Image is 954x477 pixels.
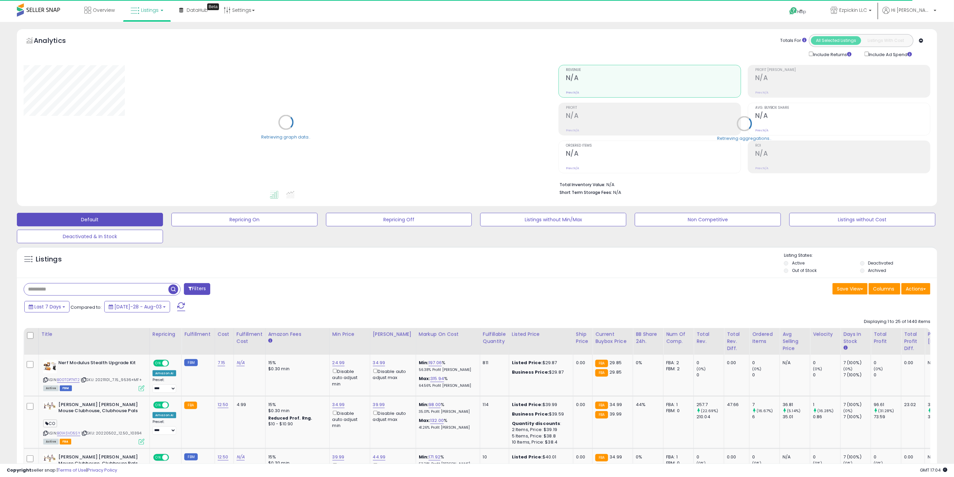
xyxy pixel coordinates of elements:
[666,360,688,366] div: FBA: 2
[512,463,549,470] b: Business Price:
[843,414,871,420] div: 7 (100%)
[697,366,706,372] small: (0%)
[153,370,176,376] div: Amazon AI
[154,455,162,460] span: ON
[874,331,898,345] div: Total Profit
[43,420,57,427] span: CO
[184,359,197,366] small: FBM
[904,360,920,366] div: 0.00
[843,372,871,378] div: 7 (100%)
[595,454,608,461] small: FBA
[797,9,807,15] span: Help
[610,401,622,408] span: 34.99
[697,402,724,408] div: 257.7
[373,462,411,475] div: Disable auto adjust max
[34,303,61,310] span: Last 7 Days
[43,454,57,462] img: 41lFk8NUVcL._SL40_.jpg
[268,421,324,427] div: $10 - $10.90
[268,366,324,372] div: $0.30 min
[373,331,413,338] div: [PERSON_NAME]
[419,418,475,430] div: %
[168,360,179,366] span: OFF
[576,331,590,345] div: Ship Price
[595,411,608,419] small: FBA
[512,411,568,417] div: $39.59
[752,460,762,466] small: (0%)
[43,360,57,373] img: 41qbH1tnTgL._SL40_.jpg
[833,283,868,295] button: Save View
[666,331,691,345] div: Num of Comp.
[878,408,894,413] small: (31.28%)
[792,260,805,266] label: Active
[218,454,228,460] a: 12.50
[811,36,861,45] button: All Selected Listings
[154,360,162,366] span: ON
[512,360,568,366] div: $29.87
[7,467,31,473] strong: Copyright
[43,360,144,391] div: ASIN:
[419,454,429,460] b: Min:
[512,433,568,439] div: 5 Items, Price: $38.8
[813,402,840,408] div: 1
[843,360,871,366] div: 7 (100%)
[218,359,225,366] a: 7.15
[419,462,475,467] p: 53.74% Profit [PERSON_NAME]
[882,7,936,22] a: Hi [PERSON_NAME]
[752,366,762,372] small: (0%)
[783,454,805,460] div: N/A
[332,409,365,429] div: Disable auto adjust min
[184,402,197,409] small: FBA
[419,331,477,338] div: Markup on Cost
[153,331,179,338] div: Repricing
[57,430,80,436] a: B01ASVD5SY
[636,331,660,345] div: BB Share 24h.
[332,359,345,366] a: 24.99
[727,402,744,408] div: 47.66
[58,402,140,416] b: [PERSON_NAME] [PERSON_NAME] Mouse Clubhouse, Clubhouse Pals
[757,408,773,413] small: (16.67%)
[141,7,159,14] span: Listings
[576,360,587,366] div: 0.00
[891,7,932,14] span: Hi [PERSON_NAME]
[268,331,327,338] div: Amazon Fees
[93,7,115,14] span: Overview
[813,414,840,420] div: 0.86
[752,402,780,408] div: 7
[268,402,324,408] div: 15%
[874,454,901,460] div: 0
[789,213,935,226] button: Listings without Cost
[752,414,780,420] div: 6
[817,408,834,413] small: (16.28%)
[610,369,622,375] span: 29.85
[874,402,901,408] div: 96.61
[869,283,900,295] button: Columns
[780,37,807,44] div: Totals For
[701,408,718,413] small: (22.69%)
[43,402,57,410] img: 41lFk8NUVcL._SL40_.jpg
[610,463,622,470] span: 39.99
[784,2,820,22] a: Help
[697,372,724,378] div: 0
[635,213,781,226] button: Non Competitive
[17,230,163,243] button: Deactivated & In Stock
[512,369,568,375] div: $29.87
[874,372,901,378] div: 0
[843,366,853,372] small: (0%)
[419,375,431,382] b: Max:
[727,454,744,460] div: 0.00
[114,303,162,310] span: [DATE]-28 - Aug-03
[843,460,853,466] small: (0%)
[697,360,724,366] div: 0
[595,360,608,367] small: FBA
[873,285,894,292] span: Columns
[868,268,887,273] label: Archived
[419,383,475,388] p: 64.56% Profit [PERSON_NAME]
[17,213,163,226] button: Default
[752,331,777,345] div: Ordered Items
[7,467,117,474] div: seller snap | |
[784,252,937,259] p: Listing States:
[153,378,176,393] div: Preset:
[154,402,162,408] span: ON
[874,460,883,466] small: (0%)
[904,331,922,352] div: Total Profit Diff.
